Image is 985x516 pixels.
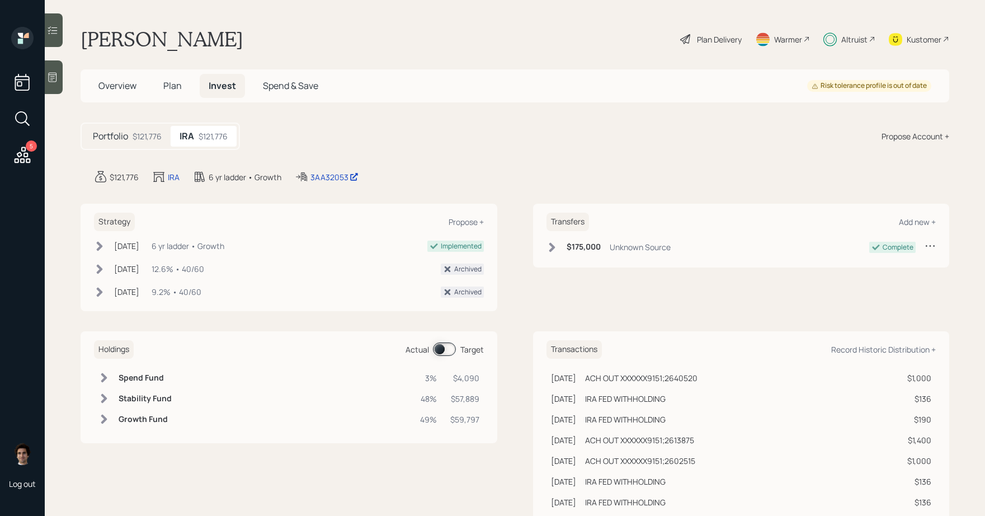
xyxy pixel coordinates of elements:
div: $136 [906,393,931,405]
h6: Transfers [546,213,589,231]
div: Add new + [899,217,936,227]
div: Propose Account + [882,130,949,142]
div: Propose + [449,217,484,227]
div: [DATE] [551,476,576,487]
div: Implemented [441,241,482,251]
div: Unknown Source [610,241,671,253]
div: $136 [906,496,931,508]
span: Spend & Save [263,79,318,92]
div: $4,090 [450,372,479,384]
div: [DATE] [114,263,139,275]
div: Warmer [774,34,802,45]
div: 5 [26,140,37,152]
div: 48% [420,393,437,405]
div: [DATE] [551,414,576,425]
h6: Stability Fund [119,394,172,404]
div: [DATE] [551,455,576,467]
div: IRA FED WITHHOLDING [585,393,666,405]
h6: $175,000 [567,242,601,252]
span: Plan [163,79,182,92]
div: $121,776 [199,130,228,142]
div: 12.6% • 40/60 [152,263,204,275]
div: 6 yr ladder • Growth [209,171,281,183]
h6: Growth Fund [119,415,172,424]
div: [DATE] [114,240,139,252]
div: 9.2% • 40/60 [152,286,201,298]
div: $121,776 [133,130,162,142]
div: Plan Delivery [697,34,742,45]
div: Archived [454,264,482,274]
div: $190 [906,414,931,425]
div: 3% [420,372,437,384]
div: Actual [406,344,429,355]
div: Kustomer [907,34,941,45]
div: IRA FED WITHHOLDING [585,414,666,425]
div: Altruist [841,34,868,45]
h5: IRA [180,131,194,142]
h1: [PERSON_NAME] [81,27,243,51]
div: Complete [883,242,913,252]
h6: Transactions [546,340,602,359]
div: 3AA32053 [310,171,359,183]
div: ACH OUT XXXXXX9151;2602515 [585,455,695,467]
div: [DATE] [551,434,576,446]
div: [DATE] [114,286,139,298]
div: [DATE] [551,496,576,508]
div: IRA [168,171,180,183]
div: ACH OUT XXXXXX9151;2613875 [585,434,694,446]
div: IRA FED WITHHOLDING [585,496,666,508]
div: $1,000 [906,455,931,467]
div: [DATE] [551,393,576,405]
h6: Spend Fund [119,373,172,383]
div: 49% [420,414,437,425]
div: $1,400 [906,434,931,446]
div: Archived [454,287,482,297]
span: Overview [98,79,136,92]
div: $1,000 [906,372,931,384]
h6: Holdings [94,340,134,359]
div: ACH OUT XXXXXX9151;2640520 [585,372,697,384]
h6: Strategy [94,213,135,231]
div: $57,889 [450,393,479,405]
div: Risk tolerance profile is out of date [812,81,927,91]
img: harrison-schaefer-headshot-2.png [11,443,34,465]
div: Record Historic Distribution + [831,344,936,355]
div: 6 yr ladder • Growth [152,240,224,252]
div: Log out [9,479,36,489]
div: IRA FED WITHHOLDING [585,476,666,487]
h5: Portfolio [93,131,128,142]
div: $136 [906,476,931,487]
span: Invest [209,79,236,92]
div: $59,797 [450,414,479,425]
div: Target [460,344,484,355]
div: $121,776 [110,171,139,183]
div: [DATE] [551,372,576,384]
